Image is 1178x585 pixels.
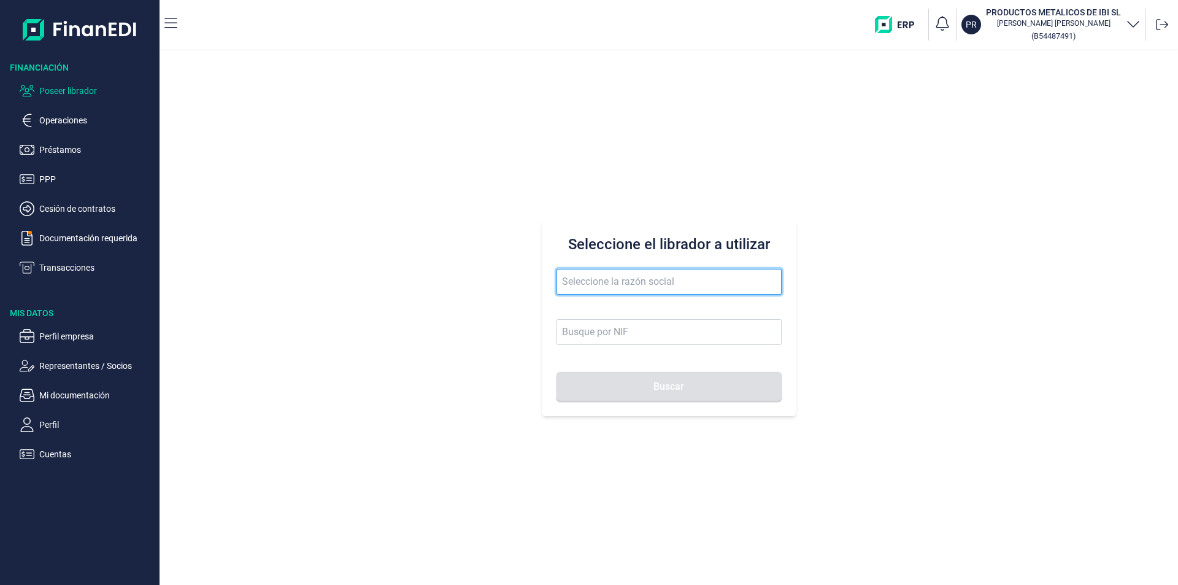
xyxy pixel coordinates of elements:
[20,417,155,432] button: Perfil
[20,447,155,462] button: Cuentas
[961,6,1141,43] button: PRPRODUCTOS METALICOS DE IBI SL[PERSON_NAME] [PERSON_NAME](B54487491)
[20,142,155,157] button: Préstamos
[39,329,155,344] p: Perfil empresa
[1031,31,1076,41] small: Copiar cif
[39,113,155,128] p: Operaciones
[39,447,155,462] p: Cuentas
[39,417,155,432] p: Perfil
[986,6,1121,18] h3: PRODUCTOS METALICOS DE IBI SL
[39,388,155,403] p: Mi documentación
[20,83,155,98] button: Poseer librador
[39,260,155,275] p: Transacciones
[20,388,155,403] button: Mi documentación
[556,234,782,254] h3: Seleccione el librador a utilizar
[556,269,782,295] input: Seleccione la razón social
[20,201,155,216] button: Cesión de contratos
[39,201,155,216] p: Cesión de contratos
[20,113,155,128] button: Operaciones
[875,16,923,33] img: erp
[653,382,684,391] span: Buscar
[39,231,155,246] p: Documentación requerida
[39,172,155,187] p: PPP
[986,18,1121,28] p: [PERSON_NAME] [PERSON_NAME]
[23,10,137,49] img: Logo de aplicación
[39,142,155,157] p: Préstamos
[20,329,155,344] button: Perfil empresa
[20,172,155,187] button: PPP
[556,319,782,345] input: Busque por NIF
[20,231,155,246] button: Documentación requerida
[20,260,155,275] button: Transacciones
[966,18,977,31] p: PR
[20,358,155,373] button: Representantes / Socios
[39,358,155,373] p: Representantes / Socios
[556,372,782,401] button: Buscar
[39,83,155,98] p: Poseer librador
